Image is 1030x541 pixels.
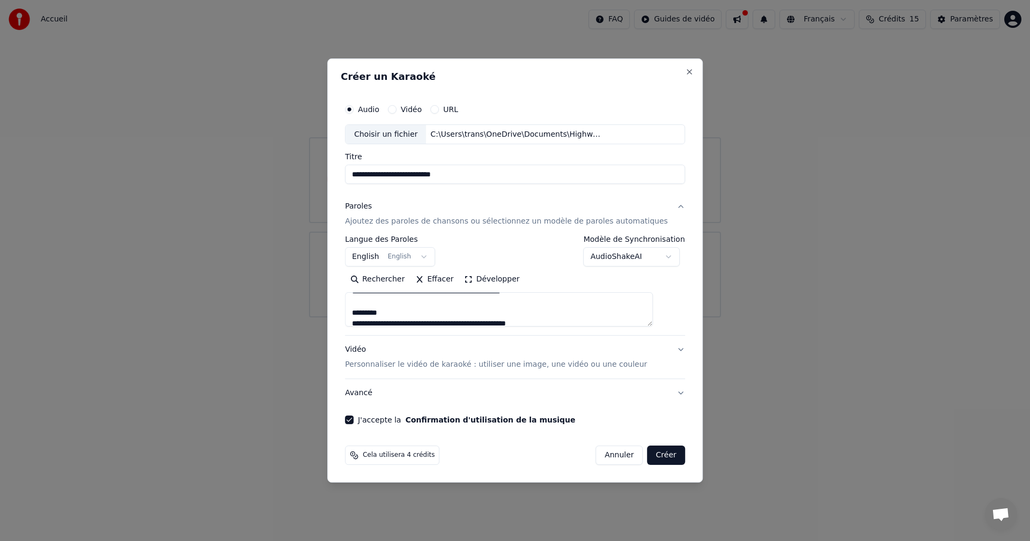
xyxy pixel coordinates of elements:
[345,359,647,370] p: Personnaliser le vidéo de karaoké : utiliser une image, une vidéo ou une couleur
[363,451,435,460] span: Cela utilisera 4 crédits
[443,106,458,113] label: URL
[345,217,668,227] p: Ajoutez des paroles de chansons ou sélectionnez un modèle de paroles automatiques
[341,72,689,81] h2: Créer un Karaoké
[345,271,410,288] button: Rechercher
[345,193,685,236] button: ParolesAjoutez des paroles de chansons ou sélectionnez un modèle de paroles automatiques
[345,125,426,144] div: Choisir un fichier
[358,416,575,424] label: J'accepte la
[459,271,525,288] button: Développer
[426,129,609,140] div: C:\Users\trans\OneDrive\Documents\Highway Junkie\Mp3\Highway Junkie - [PERSON_NAME].mp3
[595,446,643,465] button: Annuler
[584,236,685,243] label: Modèle de Synchronisation
[406,416,576,424] button: J'accepte la
[345,153,685,161] label: Titre
[345,336,685,379] button: VidéoPersonnaliser le vidéo de karaoké : utiliser une image, une vidéo ou une couleur
[345,379,685,407] button: Avancé
[345,236,435,243] label: Langue des Paroles
[648,446,685,465] button: Créer
[345,236,685,336] div: ParolesAjoutez des paroles de chansons ou sélectionnez un modèle de paroles automatiques
[358,106,379,113] label: Audio
[345,202,372,212] div: Paroles
[401,106,422,113] label: Vidéo
[345,345,647,370] div: Vidéo
[410,271,459,288] button: Effacer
